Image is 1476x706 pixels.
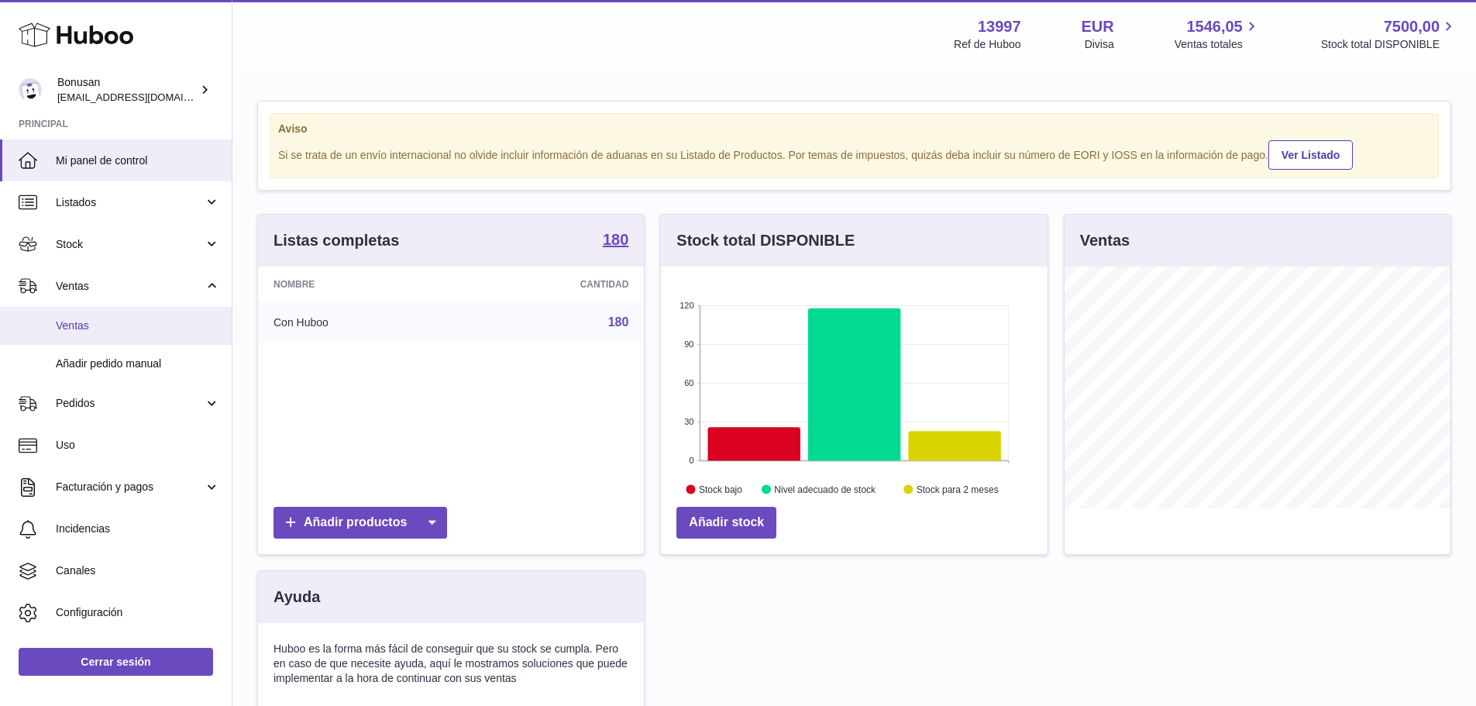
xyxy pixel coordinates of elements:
a: 180 [603,232,628,250]
strong: EUR [1082,16,1114,37]
span: Mi panel de control [56,153,220,168]
span: 7500,00 [1384,16,1440,37]
h3: Listas completas [274,230,399,251]
div: Divisa [1085,37,1114,52]
span: Facturación y pagos [56,480,204,494]
a: Cerrar sesión [19,648,213,676]
span: Canales [56,563,220,578]
strong: 180 [603,232,628,247]
h3: Ayuda [274,587,320,608]
span: Añadir pedido manual [56,356,220,371]
span: Stock [56,237,204,252]
th: Cantidad [459,267,645,302]
span: Listados [56,195,204,210]
strong: Aviso [278,122,1430,136]
span: 1546,05 [1186,16,1242,37]
text: Stock bajo [699,484,742,495]
span: Uso [56,438,220,453]
div: Bonusan [57,75,197,105]
span: Stock total DISPONIBLE [1321,37,1457,52]
th: Nombre [258,267,459,302]
h3: Stock total DISPONIBLE [676,230,855,251]
span: [EMAIL_ADDRESS][DOMAIN_NAME] [57,91,228,103]
text: 60 [685,378,694,387]
h3: Ventas [1080,230,1130,251]
text: 90 [685,339,694,349]
td: Con Huboo [258,302,459,343]
a: Añadir productos [274,507,447,539]
text: 30 [685,417,694,426]
span: Pedidos [56,396,204,411]
text: 0 [690,456,694,465]
a: 1546,05 Ventas totales [1175,16,1261,52]
span: Configuración [56,605,220,620]
span: Incidencias [56,522,220,536]
span: Ventas totales [1175,37,1261,52]
a: 180 [608,315,629,329]
div: Si se trata de un envío internacional no olvide incluir información de aduanas en su Listado de P... [278,138,1430,170]
a: 7500,00 Stock total DISPONIBLE [1321,16,1457,52]
p: Huboo es la forma más fácil de conseguir que su stock se cumpla. Pero en caso de que necesite ayu... [274,642,628,686]
text: Nivel adecuado de stock [775,484,877,495]
img: internalAdmin-13997@internal.huboo.com [19,78,42,102]
div: Ref de Huboo [954,37,1020,52]
text: Stock para 2 meses [917,484,999,495]
text: 120 [680,301,693,310]
span: Ventas [56,279,204,294]
a: Añadir stock [676,507,776,539]
span: Ventas [56,319,220,333]
strong: 13997 [978,16,1021,37]
a: Ver Listado [1268,140,1353,170]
